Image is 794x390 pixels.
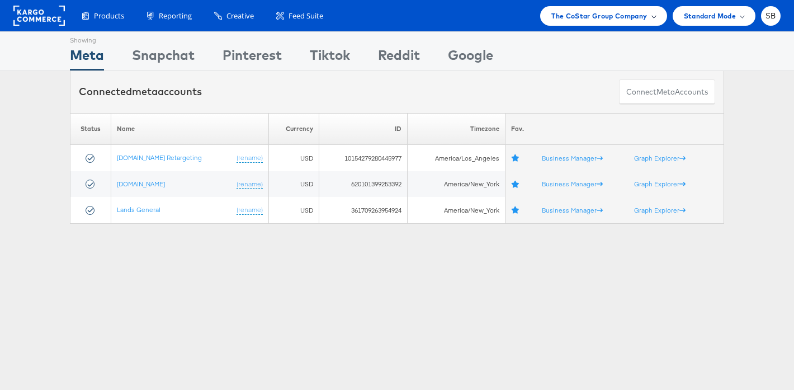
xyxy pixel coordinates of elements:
a: Lands General [117,205,160,214]
span: Feed Suite [289,11,323,21]
th: ID [319,113,408,145]
div: Meta [70,45,104,71]
th: Currency [269,113,319,145]
td: 10154279280445977 [319,145,408,171]
span: Standard Mode [684,10,736,22]
td: America/Los_Angeles [408,145,505,171]
a: (rename) [237,205,263,215]
span: Creative [226,11,254,21]
span: Reporting [159,11,192,21]
span: Products [94,11,124,21]
th: Timezone [408,113,505,145]
td: USD [269,145,319,171]
td: America/New_York [408,171,505,198]
th: Status [70,113,111,145]
a: (rename) [237,180,263,189]
a: Business Manager [542,180,603,188]
a: Business Manager [542,206,603,214]
a: Graph Explorer [634,206,686,214]
button: ConnectmetaAccounts [619,79,715,105]
a: [DOMAIN_NAME] [117,180,165,188]
div: Tiktok [310,45,350,71]
span: The CoStar Group Company [551,10,647,22]
a: (rename) [237,153,263,163]
td: USD [269,197,319,223]
td: America/New_York [408,197,505,223]
span: SB [765,12,776,20]
div: Snapchat [132,45,195,71]
td: USD [269,171,319,198]
a: Graph Explorer [634,180,686,188]
span: meta [132,85,158,98]
div: Pinterest [223,45,282,71]
div: Google [448,45,493,71]
th: Name [111,113,269,145]
div: Connected accounts [79,84,202,99]
span: meta [656,87,675,97]
a: Business Manager [542,154,603,162]
td: 620101399253392 [319,171,408,198]
div: Reddit [378,45,420,71]
a: [DOMAIN_NAME] Retargeting [117,153,202,162]
td: 361709263954924 [319,197,408,223]
a: Graph Explorer [634,154,686,162]
div: Showing [70,32,104,45]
